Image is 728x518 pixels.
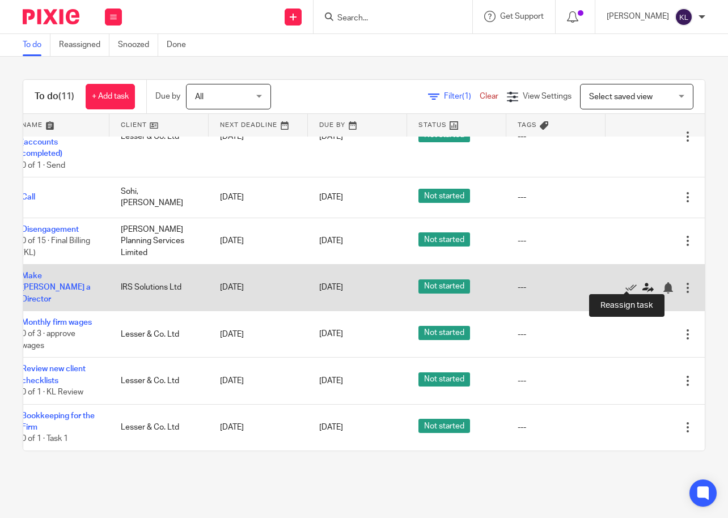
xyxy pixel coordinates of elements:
[480,92,498,100] a: Clear
[518,375,594,387] div: ---
[607,11,669,22] p: [PERSON_NAME]
[319,237,343,245] span: [DATE]
[22,330,75,350] span: 0 of 3 · approve wages
[319,330,343,338] span: [DATE]
[418,232,470,247] span: Not started
[109,265,209,311] td: IRS Solutions Ltd
[109,311,209,358] td: Lesser & Co. Ltd
[22,226,79,233] a: Disengagement
[518,122,537,128] span: Tags
[58,92,74,101] span: (11)
[675,8,693,26] img: svg%3E
[22,272,91,303] a: Make [PERSON_NAME] a Director
[319,283,343,291] span: [DATE]
[118,34,158,56] a: Snoozed
[209,404,308,451] td: [DATE]
[336,14,438,24] input: Search
[462,92,471,100] span: (1)
[167,34,194,56] a: Done
[155,91,180,102] p: Due by
[518,422,594,433] div: ---
[444,92,480,100] span: Filter
[22,162,65,169] span: 0 of 1 · Send
[22,237,90,257] span: 0 of 15 · Final Billing (KL)
[59,34,109,56] a: Reassigned
[319,423,343,431] span: [DATE]
[109,358,209,404] td: Lesser & Co. Ltd
[22,435,68,443] span: 0 of 1 · Task 1
[518,131,594,142] div: ---
[418,326,470,340] span: Not started
[319,377,343,385] span: [DATE]
[319,133,343,141] span: [DATE]
[209,358,308,404] td: [DATE]
[22,388,83,396] span: 0 of 1 · KL Review
[518,329,594,340] div: ---
[209,177,308,218] td: [DATE]
[418,189,470,203] span: Not started
[209,265,308,311] td: [DATE]
[523,92,572,100] span: View Settings
[22,365,86,384] a: Review new client checklists
[23,34,50,56] a: To do
[109,177,209,218] td: Sohi,[PERSON_NAME]
[22,193,35,201] a: Call
[109,96,209,177] td: Lesser & Co. Ltd
[23,9,79,24] img: Pixie
[109,404,209,451] td: Lesser & Co. Ltd
[518,282,594,293] div: ---
[22,319,92,326] a: Monthly firm wages
[625,282,642,293] a: Mark as done
[209,311,308,358] td: [DATE]
[518,192,594,203] div: ---
[418,372,470,387] span: Not started
[209,218,308,264] td: [DATE]
[518,235,594,247] div: ---
[209,96,308,177] td: [DATE]
[109,218,209,264] td: [PERSON_NAME] Planning Services Limited
[418,279,470,294] span: Not started
[35,91,74,103] h1: To do
[418,419,470,433] span: Not started
[86,84,135,109] a: + Add task
[500,12,544,20] span: Get Support
[319,193,343,201] span: [DATE]
[22,412,95,431] a: Bookkeeping for the Firm
[589,93,653,101] span: Select saved view
[195,93,204,101] span: All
